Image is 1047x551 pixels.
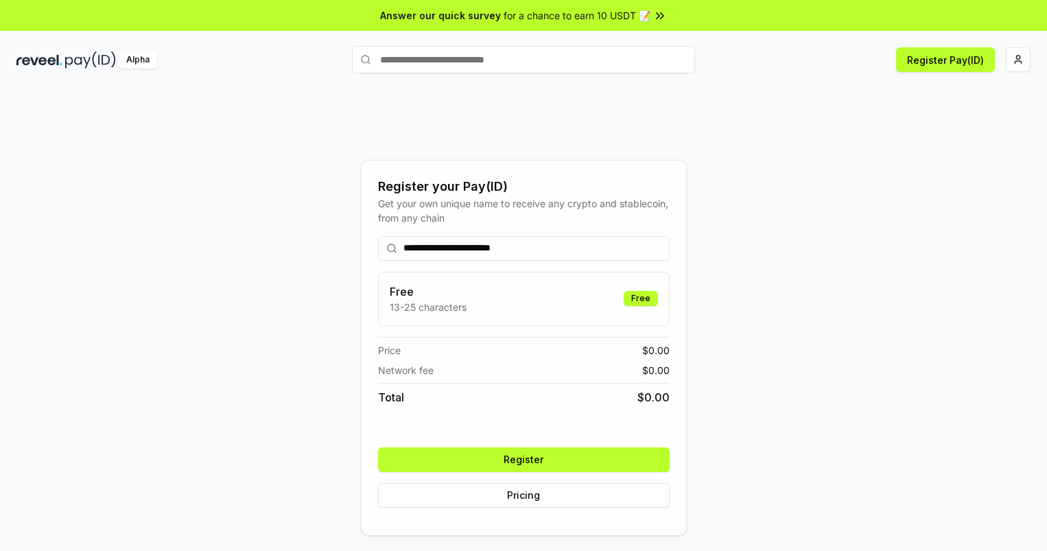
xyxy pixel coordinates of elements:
[16,51,62,69] img: reveel_dark
[378,363,434,377] span: Network fee
[390,283,467,300] h3: Free
[624,291,658,306] div: Free
[637,389,670,406] span: $ 0.00
[378,177,670,196] div: Register your Pay(ID)
[896,47,995,72] button: Register Pay(ID)
[378,389,404,406] span: Total
[390,300,467,314] p: 13-25 characters
[119,51,157,69] div: Alpha
[65,51,116,69] img: pay_id
[378,483,670,508] button: Pricing
[378,196,670,225] div: Get your own unique name to receive any crypto and stablecoin, from any chain
[642,363,670,377] span: $ 0.00
[380,8,501,23] span: Answer our quick survey
[642,343,670,357] span: $ 0.00
[378,343,401,357] span: Price
[504,8,650,23] span: for a chance to earn 10 USDT 📝
[378,447,670,472] button: Register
